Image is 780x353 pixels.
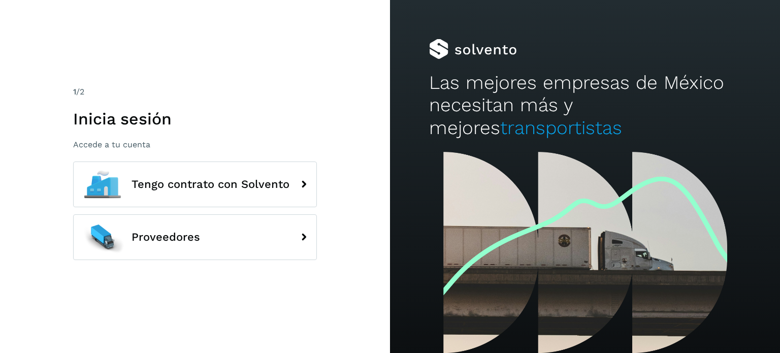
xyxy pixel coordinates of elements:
[132,231,200,243] span: Proveedores
[73,109,317,129] h1: Inicia sesión
[73,214,317,260] button: Proveedores
[73,87,76,97] span: 1
[500,117,622,139] span: transportistas
[73,140,317,149] p: Accede a tu cuenta
[429,72,741,139] h2: Las mejores empresas de México necesitan más y mejores
[132,178,289,190] span: Tengo contrato con Solvento
[73,86,317,98] div: /2
[73,162,317,207] button: Tengo contrato con Solvento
